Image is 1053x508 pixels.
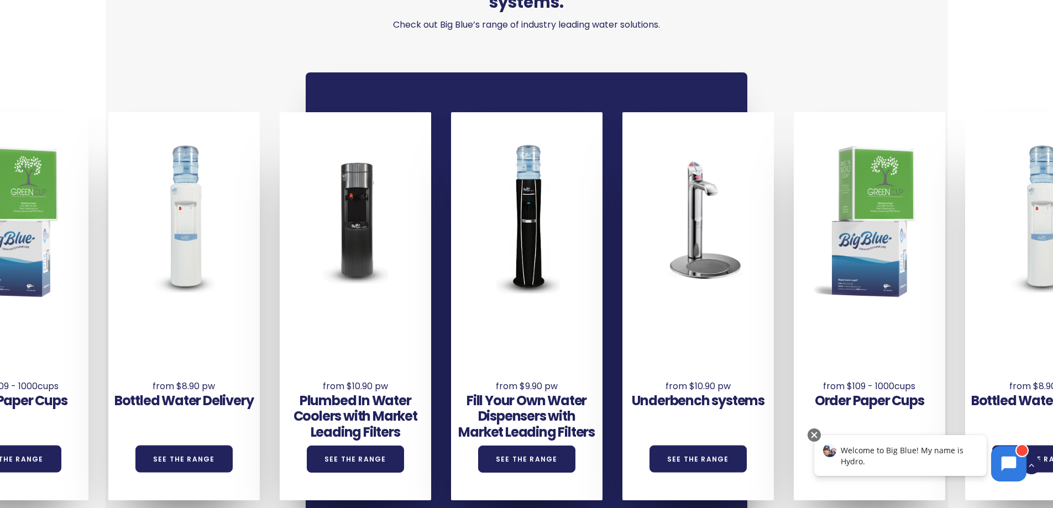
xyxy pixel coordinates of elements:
a: Order Paper Cups [815,391,924,410]
a: Underbench systems [632,391,764,410]
a: See the Range [478,446,575,473]
p: Check out Big Blue’s range of industry leading water solutions. [306,17,747,33]
a: See the Range [649,446,747,473]
a: See the Range [135,446,233,473]
a: See the Range [307,446,404,473]
iframe: Chatbot [803,426,1038,493]
a: Plumbed In Water Coolers with Market Leading Filters [294,391,417,442]
a: Fill Your Own Water Dispensers with Market Leading Filters [458,391,595,442]
a: Bottled Water Delivery [114,391,254,410]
